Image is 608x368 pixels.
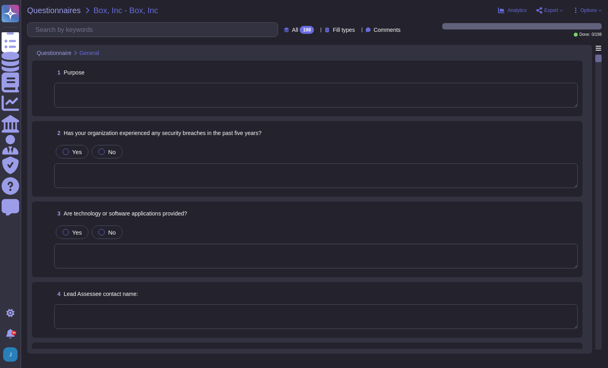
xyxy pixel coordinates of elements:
span: 3 [54,211,61,216]
button: Analytics [498,7,527,14]
span: Purpose [64,69,84,76]
div: 198 [300,26,314,34]
input: Search by keywords [31,23,278,37]
span: 4 [54,291,61,297]
span: Yes [72,149,82,155]
span: Fill types [333,27,355,33]
span: Export [544,8,558,13]
span: No [108,149,116,155]
span: Box, Inc - Box, Inc [94,6,158,14]
img: user [3,347,18,362]
span: Questionnaire [37,50,71,56]
span: Analytics [508,8,527,13]
span: Yes [72,229,82,236]
button: user [2,346,23,363]
span: Comments [374,27,401,33]
span: All [292,27,298,33]
span: No [108,229,116,236]
span: Are technology or software applications provided? [64,210,187,217]
span: Questionnaires [27,6,81,14]
span: 0 / 198 [592,33,602,37]
div: 9+ [12,331,16,335]
span: Options [581,8,597,13]
span: 2 [54,130,61,136]
span: General [79,50,99,56]
span: Lead Assessee contact name: [64,291,138,297]
span: 1 [54,70,61,75]
span: Done: [579,33,590,37]
span: Has your organization experienced any security breaches in the past five years? [64,130,262,136]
